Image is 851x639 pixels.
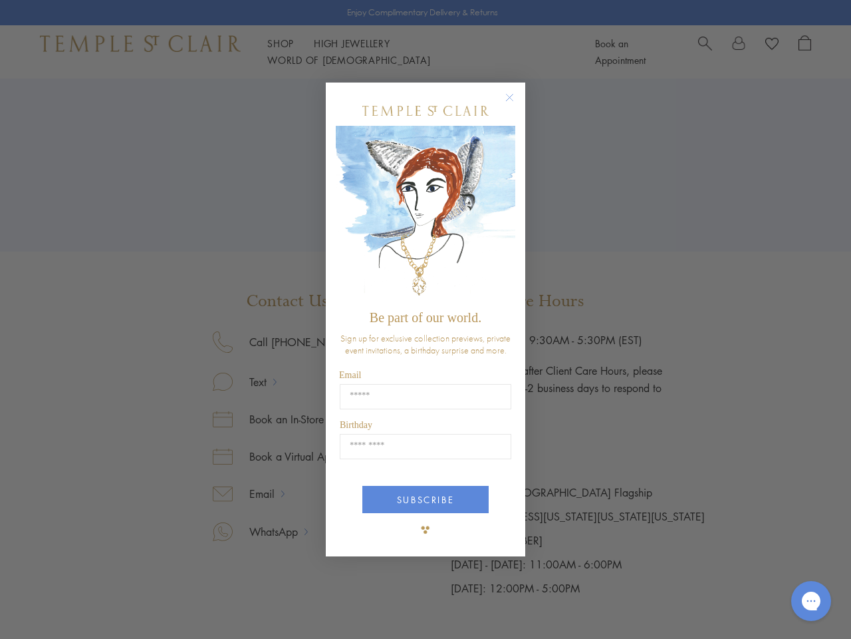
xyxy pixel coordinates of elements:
img: TSC [412,517,439,543]
input: Email [340,384,511,409]
span: Birthday [340,420,372,430]
span: Be part of our world. [370,310,481,325]
img: Temple St. Clair [362,106,489,116]
button: SUBSCRIBE [362,486,489,513]
span: Email [339,370,361,380]
img: c4a9eb12-d91a-4d4a-8ee0-386386f4f338.jpeg [336,126,515,304]
button: Close dialog [508,96,525,112]
span: Sign up for exclusive collection previews, private event invitations, a birthday surprise and more. [340,332,511,356]
iframe: Gorgias live chat messenger [785,576,838,626]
